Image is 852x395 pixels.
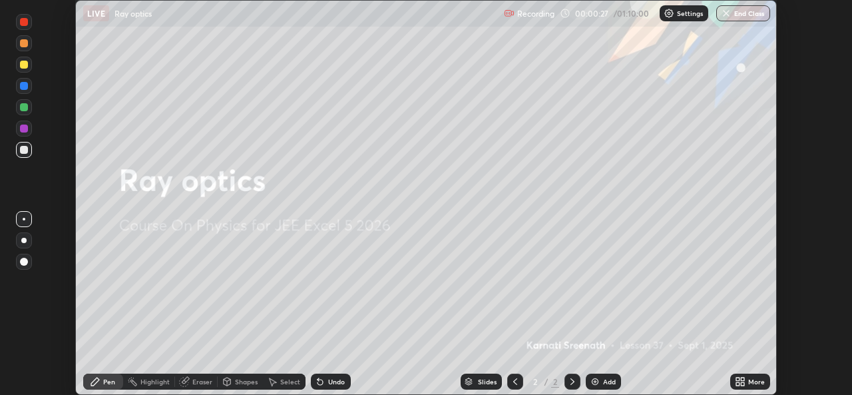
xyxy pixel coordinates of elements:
[551,376,559,388] div: 2
[716,5,770,21] button: End Class
[504,8,515,19] img: recording.375f2c34.svg
[664,8,674,19] img: class-settings-icons
[590,376,600,387] img: add-slide-button
[544,378,548,386] div: /
[140,378,170,385] div: Highlight
[603,378,616,385] div: Add
[192,378,212,385] div: Eraser
[721,8,732,19] img: end-class-cross
[235,378,258,385] div: Shapes
[478,378,497,385] div: Slides
[517,9,554,19] p: Recording
[280,378,300,385] div: Select
[114,8,152,19] p: Ray optics
[87,8,105,19] p: LIVE
[103,378,115,385] div: Pen
[529,378,542,386] div: 2
[748,378,765,385] div: More
[677,10,703,17] p: Settings
[328,378,345,385] div: Undo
